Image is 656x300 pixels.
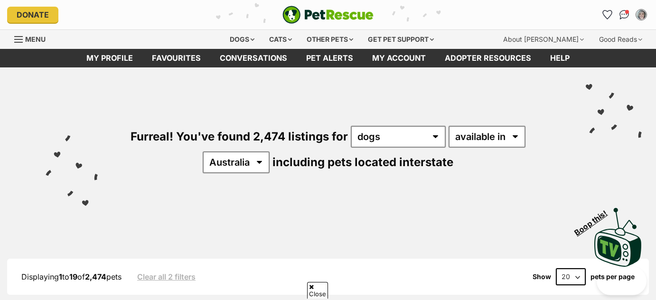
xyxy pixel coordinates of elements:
[59,272,62,281] strong: 1
[210,49,297,67] a: conversations
[594,208,642,267] img: PetRescue TV logo
[14,30,52,47] a: Menu
[69,272,77,281] strong: 19
[77,49,142,67] a: My profile
[600,7,649,22] ul: Account quick links
[262,30,299,49] div: Cats
[137,272,196,281] a: Clear all 2 filters
[533,273,551,281] span: Show
[297,49,363,67] a: Pet alerts
[282,6,374,24] img: logo-e224e6f780fb5917bec1dbf3a21bbac754714ae5b6737aabdf751b685950b380.svg
[21,272,122,281] span: Displaying to of pets
[363,49,435,67] a: My account
[25,35,46,43] span: Menu
[272,155,453,169] span: including pets located interstate
[307,282,328,299] span: Close
[600,7,615,22] a: Favourites
[7,7,58,23] a: Donate
[85,272,106,281] strong: 2,474
[634,7,649,22] button: My account
[590,273,635,281] label: pets per page
[282,6,374,24] a: PetRescue
[223,30,261,49] div: Dogs
[541,49,579,67] a: Help
[592,30,649,49] div: Good Reads
[361,30,440,49] div: Get pet support
[300,30,360,49] div: Other pets
[142,49,210,67] a: Favourites
[497,30,590,49] div: About [PERSON_NAME]
[131,130,348,143] span: Furreal! You've found 2,474 listings for
[637,10,646,19] img: Amanda Monteith profile pic
[573,203,617,237] span: Boop this!
[597,267,647,295] iframe: Help Scout Beacon - Open
[617,7,632,22] a: Conversations
[594,199,642,269] a: Boop this!
[435,49,541,67] a: Adopter resources
[619,10,629,19] img: chat-41dd97257d64d25036548639549fe6c8038ab92f7586957e7f3b1b290dea8141.svg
